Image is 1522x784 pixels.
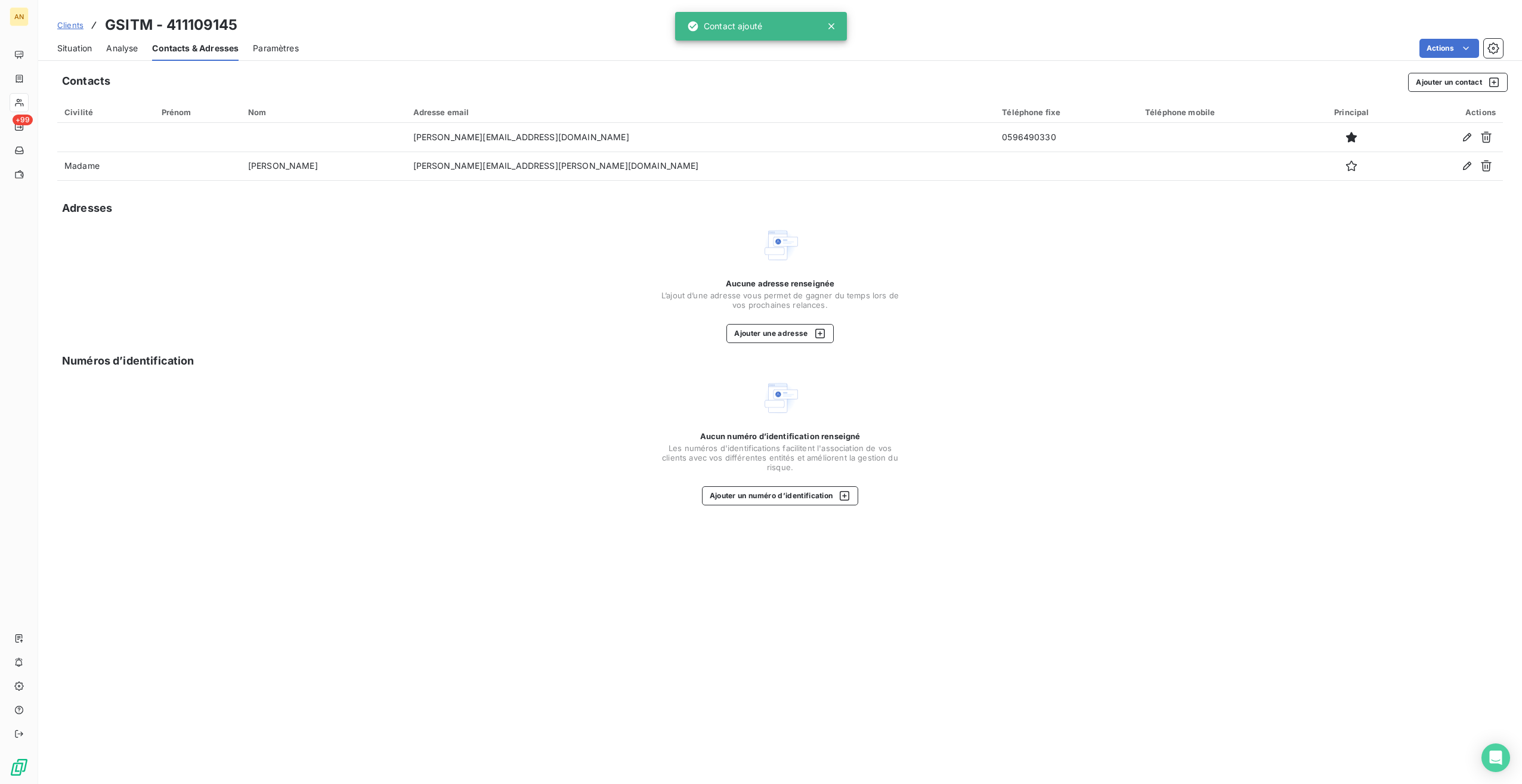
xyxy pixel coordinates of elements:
[1311,107,1393,117] div: Principal
[105,14,238,36] h3: GSITM - 411109145
[1408,73,1508,92] button: Ajouter un contact
[661,291,899,310] span: L’ajout d’une adresse vous permet de gagner du temps lors de vos prochaines relances.
[57,19,83,31] a: Clients
[702,486,859,505] button: Ajouter un numéro d’identification
[64,107,147,117] div: Civilité
[10,7,29,26] div: AN
[995,123,1138,152] td: 0596490330
[1407,107,1496,117] div: Actions
[62,353,194,369] h5: Numéros d’identification
[1002,107,1131,117] div: Téléphone fixe
[1145,107,1297,117] div: Téléphone mobile
[406,152,995,180] td: [PERSON_NAME][EMAIL_ADDRESS][PERSON_NAME][DOMAIN_NAME]
[761,226,799,264] img: Empty state
[152,42,239,54] span: Contacts & Adresses
[162,107,234,117] div: Prénom
[1419,39,1479,58] button: Actions
[1481,743,1510,772] div: Open Intercom Messenger
[726,324,833,343] button: Ajouter une adresse
[106,42,138,54] span: Analyse
[761,379,799,417] img: Empty state
[700,431,861,441] span: Aucun numéro d’identification renseigné
[57,42,92,54] span: Situation
[57,152,154,180] td: Madame
[241,152,406,180] td: [PERSON_NAME]
[413,107,988,117] div: Adresse email
[57,20,83,30] span: Clients
[10,758,29,777] img: Logo LeanPay
[62,200,112,217] h5: Adresses
[661,443,899,472] span: Les numéros d'identifications facilitent l'association de vos clients avec vos différentes entité...
[253,42,299,54] span: Paramètres
[687,16,762,37] div: Contact ajouté
[62,73,110,89] h5: Contacts
[248,107,399,117] div: Nom
[406,123,995,152] td: [PERSON_NAME][EMAIL_ADDRESS][DOMAIN_NAME]
[13,115,33,125] span: +99
[726,279,835,288] span: Aucune adresse renseignée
